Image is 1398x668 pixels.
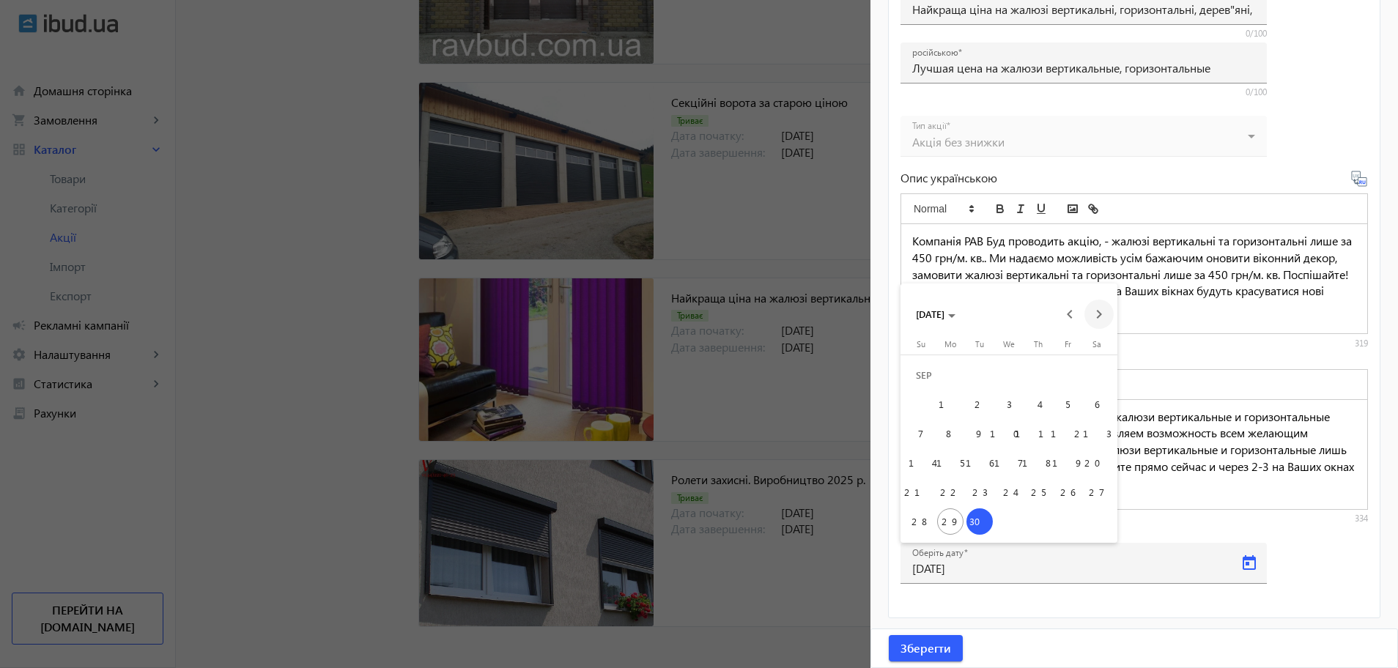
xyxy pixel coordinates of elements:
button: 26.09.2025 [1053,478,1082,507]
span: 6 [1084,391,1110,417]
span: 19 [1054,450,1081,476]
span: 1 [937,391,964,417]
button: 03.09.2025 [994,390,1024,419]
span: Fr [1065,339,1071,349]
button: Previous month [1055,300,1084,329]
button: 28.09.2025 [906,507,936,536]
button: 15.09.2025 [936,448,965,478]
button: 05.09.2025 [1053,390,1082,419]
span: 20 [1084,450,1110,476]
span: 26 [1054,479,1081,505]
span: 7 [908,420,934,447]
span: 23 [966,479,993,505]
button: 10.09.2025 [994,419,1024,448]
td: SEP [906,360,1112,390]
span: 12 [1054,420,1081,447]
span: 9 [966,420,993,447]
button: 18.09.2025 [1024,448,1053,478]
button: 04.09.2025 [1024,390,1053,419]
button: 06.09.2025 [1082,390,1112,419]
span: 11 [1025,420,1051,447]
span: 5 [1054,391,1081,417]
span: 17 [996,450,1022,476]
span: 10 [996,420,1022,447]
span: 14 [908,450,934,476]
button: 24.09.2025 [994,478,1024,507]
span: Mo [944,339,956,349]
span: 28 [908,508,934,535]
span: Tu [975,339,984,349]
button: 16.09.2025 [965,448,994,478]
span: 24 [996,479,1022,505]
button: 13.09.2025 [1082,419,1112,448]
button: 25.09.2025 [1024,478,1053,507]
button: 09.09.2025 [965,419,994,448]
span: 4 [1025,391,1051,417]
button: 14.09.2025 [906,448,936,478]
span: 3 [996,391,1022,417]
span: 2 [966,391,993,417]
span: 21 [908,479,934,505]
button: 20.09.2025 [1082,448,1112,478]
span: 13 [1084,420,1110,447]
button: 21.09.2025 [906,478,936,507]
button: 02.09.2025 [965,390,994,419]
button: 11.09.2025 [1024,419,1053,448]
button: Next month [1084,300,1114,329]
button: Choose month and year [910,301,961,327]
button: 19.09.2025 [1053,448,1082,478]
button: 17.09.2025 [994,448,1024,478]
span: Th [1034,339,1043,349]
span: 29 [937,508,964,535]
span: 27 [1084,479,1110,505]
button: 23.09.2025 [965,478,994,507]
button: 30.09.2025 [965,507,994,536]
span: 30 [966,508,993,535]
span: 8 [937,420,964,447]
span: 15 [937,450,964,476]
button: 22.09.2025 [936,478,965,507]
span: Sa [1092,339,1101,349]
span: 18 [1025,450,1051,476]
span: [DATE] [916,308,944,320]
button: 08.09.2025 [936,419,965,448]
button: 01.09.2025 [936,390,965,419]
button: 29.09.2025 [936,507,965,536]
button: 12.09.2025 [1053,419,1082,448]
span: 16 [966,450,993,476]
button: 07.09.2025 [906,419,936,448]
span: Su [917,339,925,349]
span: 22 [937,479,964,505]
button: 27.09.2025 [1082,478,1112,507]
span: We [1003,339,1015,349]
span: 25 [1025,479,1051,505]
